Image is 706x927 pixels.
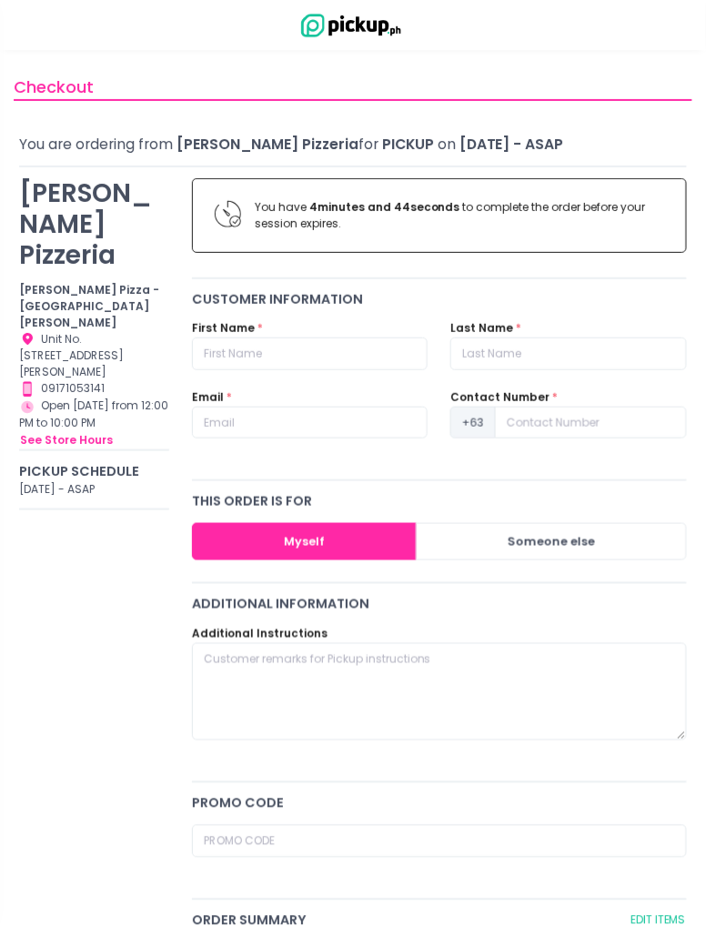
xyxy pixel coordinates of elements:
input: Last Name [450,338,687,370]
span: Pickup [382,135,434,154]
div: Pickup Schedule [19,462,169,482]
b: 4 minutes and 44 seconds [309,199,460,215]
div: 09171053141 [19,380,169,398]
div: Large button group [192,523,687,560]
span: +63 [450,407,496,439]
input: Email [192,407,429,439]
div: Open [DATE] from 12:00 PM to 10:00 PM [19,398,169,449]
label: First Name [192,320,255,337]
div: Additional Information [192,595,687,615]
p: [PERSON_NAME] Pizzeria [19,178,169,270]
button: Someone else [416,523,687,560]
input: Contact Number [495,407,687,439]
div: You are ordering from for on [19,134,687,155]
div: Customer Information [192,290,687,310]
button: see store hours [19,431,114,449]
div: Promo code [192,794,687,814]
label: Additional Instructions [192,626,328,642]
img: logo [294,12,403,39]
b: [PERSON_NAME] Pizza - [GEOGRAPHIC_DATA][PERSON_NAME] [19,282,159,330]
input: Promo Code [192,825,687,858]
div: You have to complete the order before your session expires. [255,199,664,232]
label: Email [192,389,224,406]
span: [DATE] - ASAP [459,135,564,154]
div: this order is for [192,492,687,512]
input: First Name [192,338,429,370]
div: Unit No. [STREET_ADDRESS][PERSON_NAME] [19,331,169,381]
label: Last Name [450,320,513,337]
button: Myself [192,523,417,560]
label: Contact Number [450,389,550,406]
div: Checkout [14,75,692,101]
div: [DATE] - ASAP [19,481,169,498]
span: [PERSON_NAME] Pizzeria [176,135,358,154]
